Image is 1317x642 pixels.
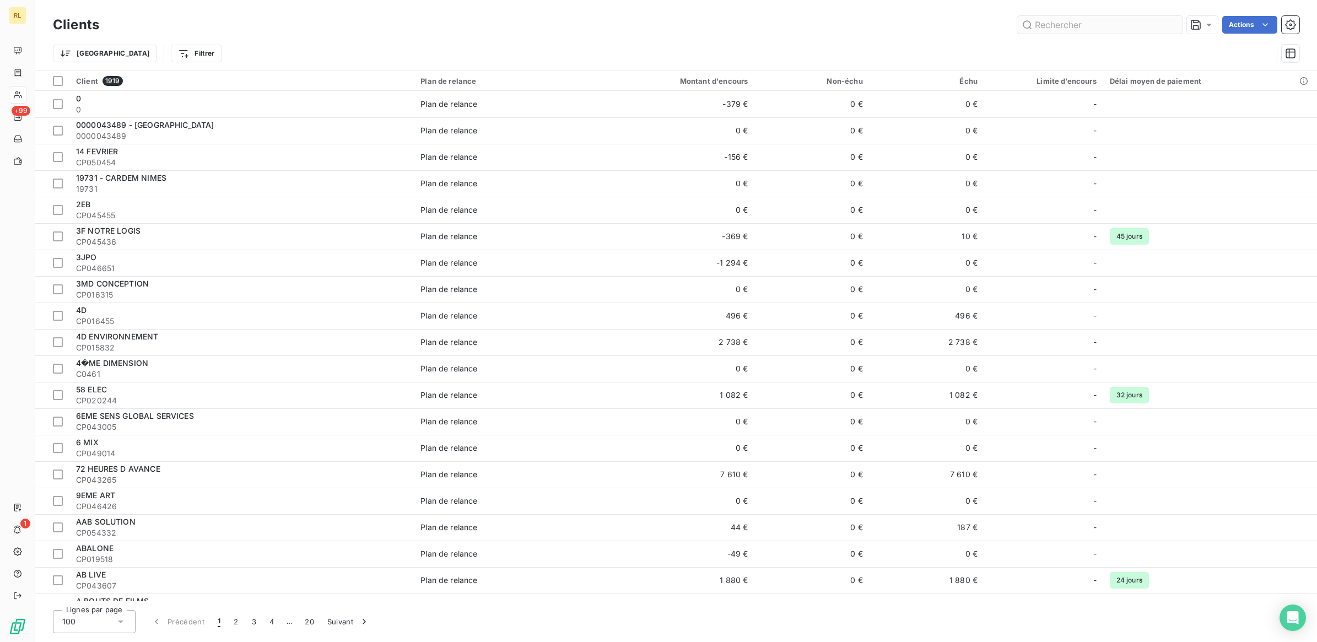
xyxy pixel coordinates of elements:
[601,223,754,250] td: -369 €
[601,355,754,382] td: 0 €
[601,276,754,303] td: 0 €
[601,117,754,144] td: 0 €
[76,157,407,168] span: CP050454
[601,303,754,329] td: 496 €
[754,223,869,250] td: 0 €
[1093,390,1097,401] span: -
[870,303,984,329] td: 496 €
[76,490,115,500] span: 9EME ART
[76,369,407,380] span: C0461
[601,197,754,223] td: 0 €
[1093,337,1097,348] span: -
[420,284,477,295] div: Plan de relance
[144,610,211,633] button: Précédent
[870,594,984,620] td: 38 681 €
[870,567,984,594] td: 1 880 €
[245,610,263,633] button: 3
[420,390,477,401] div: Plan de relance
[754,461,869,488] td: 0 €
[420,231,477,242] div: Plan de relance
[76,94,81,103] span: 0
[607,77,748,85] div: Montant d'encours
[76,316,407,327] span: CP016455
[1110,387,1149,403] span: 32 jours
[870,250,984,276] td: 0 €
[1017,16,1183,34] input: Rechercher
[9,7,26,24] div: RL
[1280,605,1306,631] div: Open Intercom Messenger
[1093,416,1097,427] span: -
[76,120,214,130] span: 0000043489 - [GEOGRAPHIC_DATA]
[754,250,869,276] td: 0 €
[1093,257,1097,268] span: -
[280,613,298,630] span: …
[218,616,220,627] span: 1
[870,91,984,117] td: 0 €
[76,184,407,195] span: 19731
[991,77,1097,85] div: Limite d’encours
[76,580,407,591] span: CP043607
[76,279,149,288] span: 3MD CONCEPTION
[76,570,106,579] span: AB LIVE
[1093,363,1097,374] span: -
[76,131,407,142] span: 0000043489
[76,501,407,512] span: CP046426
[601,567,754,594] td: 1 880 €
[601,488,754,514] td: 0 €
[1093,495,1097,506] span: -
[1093,204,1097,215] span: -
[1222,16,1277,34] button: Actions
[601,461,754,488] td: 7 610 €
[601,250,754,276] td: -1 294 €
[76,104,407,115] span: 0
[754,435,869,461] td: 0 €
[420,495,477,506] div: Plan de relance
[754,567,869,594] td: 0 €
[1093,443,1097,454] span: -
[1093,284,1097,295] span: -
[420,257,477,268] div: Plan de relance
[53,45,157,62] button: [GEOGRAPHIC_DATA]
[870,276,984,303] td: 0 €
[76,77,98,85] span: Client
[870,144,984,170] td: 0 €
[76,596,149,606] span: A BOUTS DE FILMS
[420,416,477,427] div: Plan de relance
[420,77,594,85] div: Plan de relance
[76,226,141,235] span: 3F NOTRE LOGIS
[1093,310,1097,321] span: -
[76,252,97,262] span: 3JPO
[9,618,26,635] img: Logo LeanPay
[870,117,984,144] td: 0 €
[870,197,984,223] td: 0 €
[870,170,984,197] td: 0 €
[870,514,984,541] td: 187 €
[420,548,477,559] div: Plan de relance
[754,303,869,329] td: 0 €
[76,305,87,315] span: 4D
[171,45,222,62] button: Filtrer
[420,363,477,374] div: Plan de relance
[601,91,754,117] td: -379 €
[76,173,166,182] span: 19731 - CARDEM NIMES
[420,178,477,189] div: Plan de relance
[420,204,477,215] div: Plan de relance
[601,594,754,620] td: 19 152 €
[601,170,754,197] td: 0 €
[76,474,407,485] span: CP043265
[754,329,869,355] td: 0 €
[76,395,407,406] span: CP020244
[1093,125,1097,136] span: -
[1093,231,1097,242] span: -
[601,382,754,408] td: 1 082 €
[420,575,477,586] div: Plan de relance
[76,527,407,538] span: CP054332
[321,610,376,633] button: Suivant
[76,236,407,247] span: CP045436
[1093,469,1097,480] span: -
[20,519,30,528] span: 1
[754,170,869,197] td: 0 €
[754,488,869,514] td: 0 €
[76,199,90,209] span: 2EB
[12,106,30,116] span: +99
